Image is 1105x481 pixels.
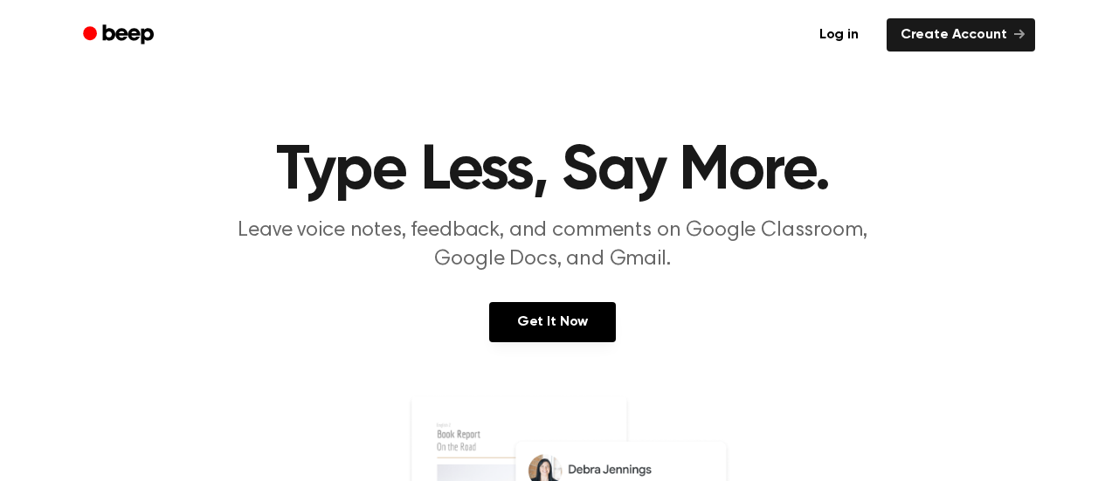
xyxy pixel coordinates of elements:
[218,216,888,274] p: Leave voice notes, feedback, and comments on Google Classroom, Google Docs, and Gmail.
[106,140,1000,203] h1: Type Less, Say More.
[887,18,1035,52] a: Create Account
[802,15,876,55] a: Log in
[489,302,616,342] a: Get It Now
[71,18,169,52] a: Beep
